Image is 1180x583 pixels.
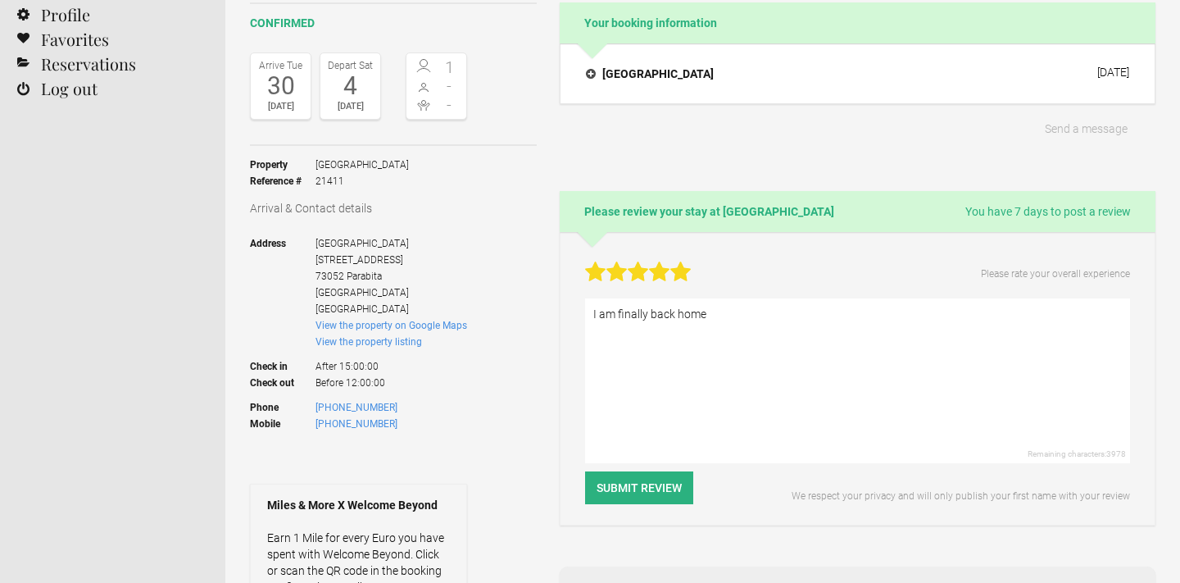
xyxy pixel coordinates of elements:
div: [DATE] [324,98,376,115]
span: Before 12:00:00 [315,375,467,391]
h3: Arrival & Contact details [250,200,537,216]
span: You have 7 days to post a review [965,203,1131,220]
span: [GEOGRAPHIC_DATA] [315,303,409,315]
span: After 15:00:00 [315,350,467,375]
span: [GEOGRAPHIC_DATA] [315,238,409,249]
h2: confirmed [250,15,537,32]
button: Send a message [1018,112,1155,145]
div: [DATE] [1097,66,1129,79]
a: [PHONE_NUMBER] [315,418,397,430]
button: Submit Review [585,471,693,504]
button: [GEOGRAPHIC_DATA] [DATE] [573,57,1142,91]
strong: Phone [250,399,315,416]
p: We respect your privacy and will only publish your first name with your review [779,488,1130,504]
span: - [437,78,463,94]
strong: Miles & More X Welcome Beyond [267,497,450,513]
h2: Please review your stay at [GEOGRAPHIC_DATA] [560,191,1155,232]
strong: Check in [250,350,315,375]
strong: Reference # [250,173,315,189]
div: 4 [324,74,376,98]
a: View the property on Google Maps [315,320,467,331]
div: [DATE] [255,98,306,115]
strong: Mobile [250,416,315,432]
div: 30 [255,74,306,98]
a: [PHONE_NUMBER] [315,402,397,413]
span: 73052 [315,271,344,282]
strong: Check out [250,375,315,391]
a: View the property listing [315,336,422,348]
h4: [GEOGRAPHIC_DATA] [586,66,714,82]
strong: Property [250,157,315,173]
span: [STREET_ADDRESS] [315,254,403,266]
span: [GEOGRAPHIC_DATA] [315,287,409,298]
span: - [437,97,463,113]
div: Depart Sat [324,57,376,74]
div: Arrive Tue [255,57,306,74]
span: Parabita [347,271,382,282]
span: 1 [437,59,463,75]
span: 21411 [315,173,409,189]
span: [GEOGRAPHIC_DATA] [315,157,409,173]
p: Please rate your overall experience [981,266,1130,282]
h2: Your booking information [560,2,1155,43]
strong: Address [250,235,315,317]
